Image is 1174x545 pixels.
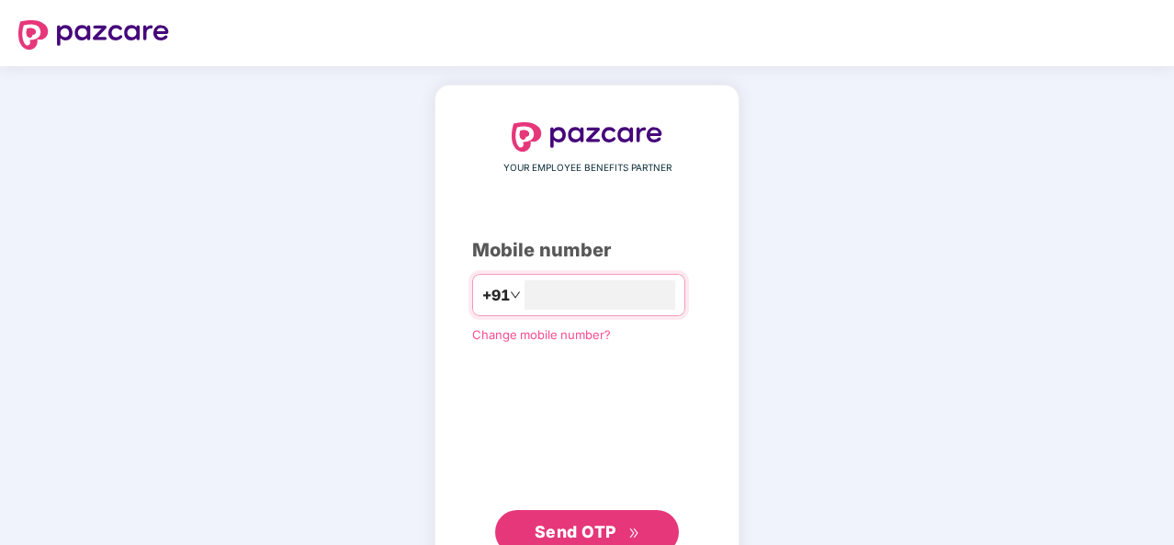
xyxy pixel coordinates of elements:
span: YOUR EMPLOYEE BENEFITS PARTNER [503,161,672,176]
span: double-right [628,528,640,539]
img: logo [512,122,662,152]
span: +91 [482,284,510,307]
a: Change mobile number? [472,327,611,342]
span: Send OTP [535,522,616,541]
div: Mobile number [472,236,702,265]
img: logo [18,20,169,50]
span: down [510,290,521,301]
